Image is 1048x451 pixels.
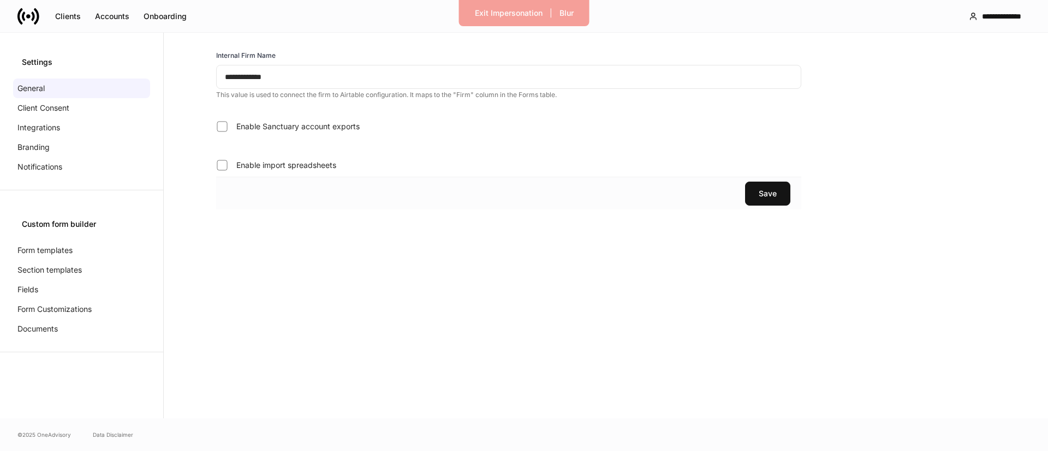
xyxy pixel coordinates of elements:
button: Save [745,182,790,206]
p: Integrations [17,122,60,133]
a: Data Disclaimer [93,430,133,439]
p: Section templates [17,264,82,275]
button: Exit Impersonation [468,4,550,22]
button: Blur [552,4,581,22]
button: Accounts [88,8,136,25]
span: © 2025 OneAdvisory [17,430,71,439]
span: Enable Sanctuary account exports [236,121,360,132]
button: Onboarding [136,8,194,25]
a: Fields [13,280,150,299]
p: General [17,83,45,94]
p: Form templates [17,245,73,256]
div: Onboarding [144,13,187,20]
p: Form Customizations [17,304,92,315]
p: Notifications [17,161,62,172]
div: Custom form builder [22,219,141,230]
a: Form Customizations [13,299,150,319]
div: Clients [55,13,81,20]
div: Settings [22,57,141,68]
p: Fields [17,284,38,295]
a: Form templates [13,240,150,260]
div: Exit Impersonation [475,9,543,17]
a: Integrations [13,118,150,137]
a: Branding [13,137,150,157]
button: Clients [48,8,88,25]
p: Documents [17,323,58,334]
a: Client Consent [13,98,150,118]
p: This value is used to connect the firm to Airtable configuration. It maps to the "Firm" column in... [216,91,801,99]
a: General [13,79,150,98]
div: Accounts [95,13,129,20]
p: Client Consent [17,103,69,113]
h6: Internal Firm Name [216,50,276,61]
div: Save [759,190,777,197]
p: Branding [17,142,50,153]
a: Section templates [13,260,150,280]
a: Notifications [13,157,150,177]
div: Blur [559,9,574,17]
span: Enable import spreadsheets [236,160,336,171]
a: Documents [13,319,150,339]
